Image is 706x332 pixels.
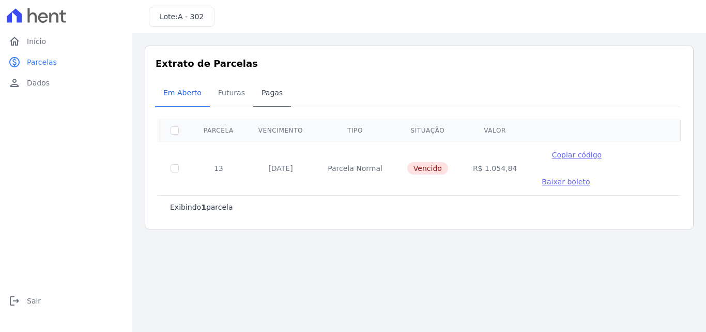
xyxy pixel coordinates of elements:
[156,56,683,70] h3: Extrato de Parcelas
[160,11,204,22] h3: Lote:
[27,296,41,306] span: Sair
[542,177,590,187] a: Baixar boleto
[4,73,128,93] a: personDados
[27,78,50,88] span: Dados
[27,57,57,67] span: Parcelas
[210,80,253,107] a: Futuras
[8,35,21,48] i: home
[8,56,21,68] i: paid
[315,120,395,141] th: Tipo
[27,36,46,47] span: Início
[461,141,529,195] td: R$ 1.054,84
[407,162,448,175] span: Vencido
[542,150,611,160] button: Copiar código
[253,80,291,107] a: Pagas
[155,80,210,107] a: Em Aberto
[191,141,246,195] td: 13
[552,151,602,159] span: Copiar código
[178,12,204,21] span: A - 302
[191,120,246,141] th: Parcela
[157,82,208,103] span: Em Aberto
[246,120,315,141] th: Vencimento
[4,291,128,311] a: logoutSair
[315,141,395,195] td: Parcela Normal
[542,178,590,186] span: Baixar boleto
[395,120,461,141] th: Situação
[255,82,289,103] span: Pagas
[212,82,251,103] span: Futuras
[4,31,128,52] a: homeInício
[4,52,128,73] a: paidParcelas
[201,203,206,211] b: 1
[461,120,529,141] th: Valor
[170,202,233,212] p: Exibindo parcela
[8,295,21,307] i: logout
[246,141,315,195] td: [DATE]
[8,77,21,89] i: person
